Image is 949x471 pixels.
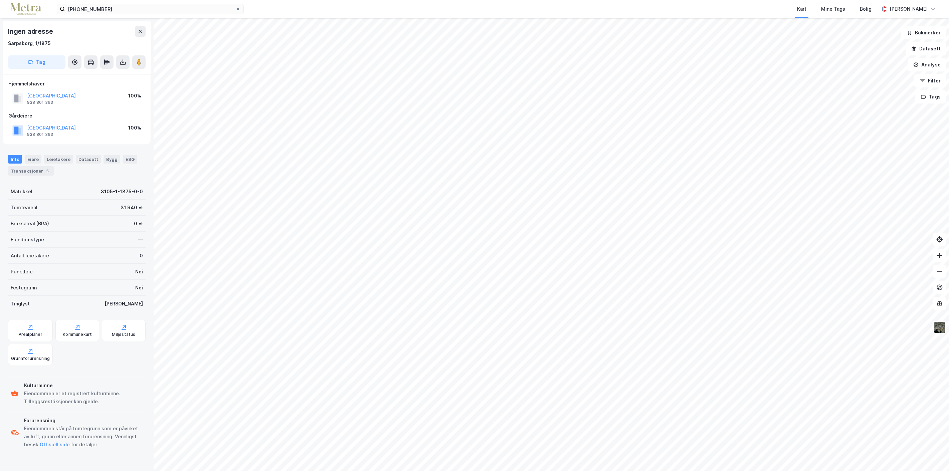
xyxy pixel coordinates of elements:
[11,188,32,196] div: Matrikkel
[135,284,143,292] div: Nei
[19,332,42,337] div: Arealplaner
[128,124,141,132] div: 100%
[821,5,845,13] div: Mine Tags
[906,42,946,55] button: Datasett
[24,425,143,449] div: Eiendommen står på tomtegrunn som er påvirket av luft, grunn eller annen forurensning. Vennligst ...
[25,155,41,164] div: Eiere
[797,5,806,13] div: Kart
[24,382,143,390] div: Kulturminne
[916,439,949,471] iframe: Chat Widget
[112,332,136,337] div: Miljøstatus
[24,417,143,425] div: Forurensning
[11,3,41,15] img: metra-logo.256734c3b2bbffee19d4.png
[44,168,51,174] div: 5
[76,155,101,164] div: Datasett
[11,204,37,212] div: Tomteareal
[908,58,946,71] button: Analyse
[8,55,65,69] button: Tag
[8,166,54,176] div: Transaksjoner
[11,252,49,260] div: Antall leietakere
[11,356,50,361] div: Grunnforurensning
[138,236,143,244] div: —
[104,155,120,164] div: Bygg
[933,321,946,334] img: 9k=
[44,155,73,164] div: Leietakere
[8,39,51,47] div: Sarpsborg, 1/1875
[101,188,143,196] div: 3105-1-1875-0-0
[140,252,143,260] div: 0
[8,80,145,88] div: Hjemmelshaver
[901,26,946,39] button: Bokmerker
[890,5,928,13] div: [PERSON_NAME]
[63,332,92,337] div: Kommunekart
[11,220,49,228] div: Bruksareal (BRA)
[11,284,37,292] div: Festegrunn
[8,26,54,37] div: Ingen adresse
[27,132,53,137] div: 938 801 363
[914,74,946,87] button: Filter
[65,4,235,14] input: Søk på adresse, matrikkel, gårdeiere, leietakere eller personer
[860,5,872,13] div: Bolig
[135,268,143,276] div: Nei
[916,439,949,471] div: Kontrollprogram for chat
[105,300,143,308] div: [PERSON_NAME]
[11,236,44,244] div: Eiendomstype
[27,100,53,105] div: 938 801 363
[121,204,143,212] div: 31 940 ㎡
[24,390,143,406] div: Eiendommen er et registrert kulturminne. Tilleggsrestriksjoner kan gjelde.
[134,220,143,228] div: 0 ㎡
[11,268,33,276] div: Punktleie
[123,155,137,164] div: ESG
[11,300,30,308] div: Tinglyst
[915,90,946,103] button: Tags
[128,92,141,100] div: 100%
[8,112,145,120] div: Gårdeiere
[8,155,22,164] div: Info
